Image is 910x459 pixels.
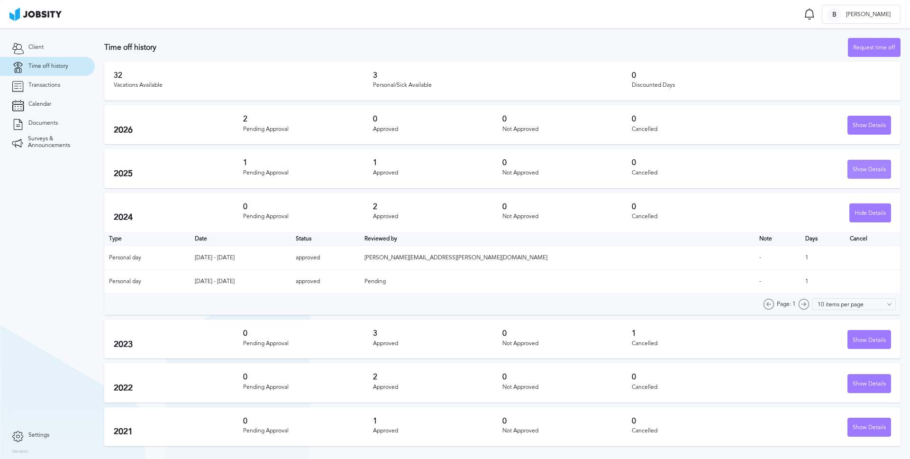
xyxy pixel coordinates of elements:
[632,329,761,338] h3: 1
[291,246,360,270] td: approved
[114,340,243,349] h2: 2023
[848,418,891,437] div: Show Details
[502,373,632,381] h3: 0
[373,213,502,220] div: Approved
[502,126,632,133] div: Not Approved
[822,5,901,24] button: B[PERSON_NAME]
[114,427,243,437] h2: 2021
[632,126,761,133] div: Cancelled
[502,213,632,220] div: Not Approved
[28,82,60,89] span: Transactions
[373,340,502,347] div: Approved
[841,11,895,18] span: [PERSON_NAME]
[632,158,761,167] h3: 0
[243,213,373,220] div: Pending Approval
[759,278,761,285] span: -
[845,232,901,246] th: Cancel
[848,375,891,394] div: Show Details
[801,246,845,270] td: 1
[502,170,632,176] div: Not Approved
[104,232,190,246] th: Type
[114,71,373,80] h3: 32
[28,63,68,70] span: Time off history
[502,158,632,167] h3: 0
[373,82,632,89] div: Personal/Sick Available
[373,428,502,434] div: Approved
[243,158,373,167] h3: 1
[243,384,373,391] div: Pending Approval
[373,158,502,167] h3: 1
[632,213,761,220] div: Cancelled
[632,428,761,434] div: Cancelled
[848,160,891,179] div: Show Details
[243,340,373,347] div: Pending Approval
[291,270,360,294] td: approved
[28,44,44,51] span: Client
[373,71,632,80] h3: 3
[848,116,891,135] div: Show Details
[632,384,761,391] div: Cancelled
[632,202,761,211] h3: 0
[104,270,190,294] td: Personal day
[847,330,891,349] button: Show Details
[291,232,360,246] th: Toggle SortBy
[632,417,761,425] h3: 0
[114,125,243,135] h2: 2026
[104,43,848,52] h3: Time off history
[632,82,891,89] div: Discounted Days
[759,254,761,261] span: -
[801,270,845,294] td: 1
[847,374,891,393] button: Show Details
[12,449,29,455] label: Version:
[847,116,891,135] button: Show Details
[502,384,632,391] div: Not Approved
[632,170,761,176] div: Cancelled
[502,340,632,347] div: Not Approved
[243,115,373,123] h3: 2
[373,329,502,338] h3: 3
[848,330,891,349] div: Show Details
[114,169,243,179] h2: 2025
[190,270,291,294] td: [DATE] - [DATE]
[190,232,291,246] th: Toggle SortBy
[502,115,632,123] h3: 0
[243,417,373,425] h3: 0
[632,340,761,347] div: Cancelled
[755,232,800,246] th: Toggle SortBy
[190,246,291,270] td: [DATE] - [DATE]
[777,301,796,308] span: Page: 1
[847,418,891,437] button: Show Details
[373,417,502,425] h3: 1
[9,8,62,21] img: ab4bad089aa723f57921c736e9817d99.png
[827,8,841,22] div: B
[28,120,58,127] span: Documents
[373,126,502,133] div: Approved
[502,428,632,434] div: Not Approved
[243,126,373,133] div: Pending Approval
[801,232,845,246] th: Days
[373,202,502,211] h3: 2
[364,278,386,285] span: Pending
[104,246,190,270] td: Personal day
[28,136,83,149] span: Surveys & Announcements
[243,428,373,434] div: Pending Approval
[848,38,901,57] button: Request time off
[502,202,632,211] h3: 0
[114,212,243,222] h2: 2024
[28,101,51,108] span: Calendar
[847,160,891,179] button: Show Details
[114,383,243,393] h2: 2022
[373,373,502,381] h3: 2
[28,432,49,439] span: Settings
[850,204,891,223] div: Hide Details
[243,170,373,176] div: Pending Approval
[502,417,632,425] h3: 0
[373,384,502,391] div: Approved
[502,329,632,338] h3: 0
[632,373,761,381] h3: 0
[114,82,373,89] div: Vacations Available
[243,373,373,381] h3: 0
[632,71,891,80] h3: 0
[243,329,373,338] h3: 0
